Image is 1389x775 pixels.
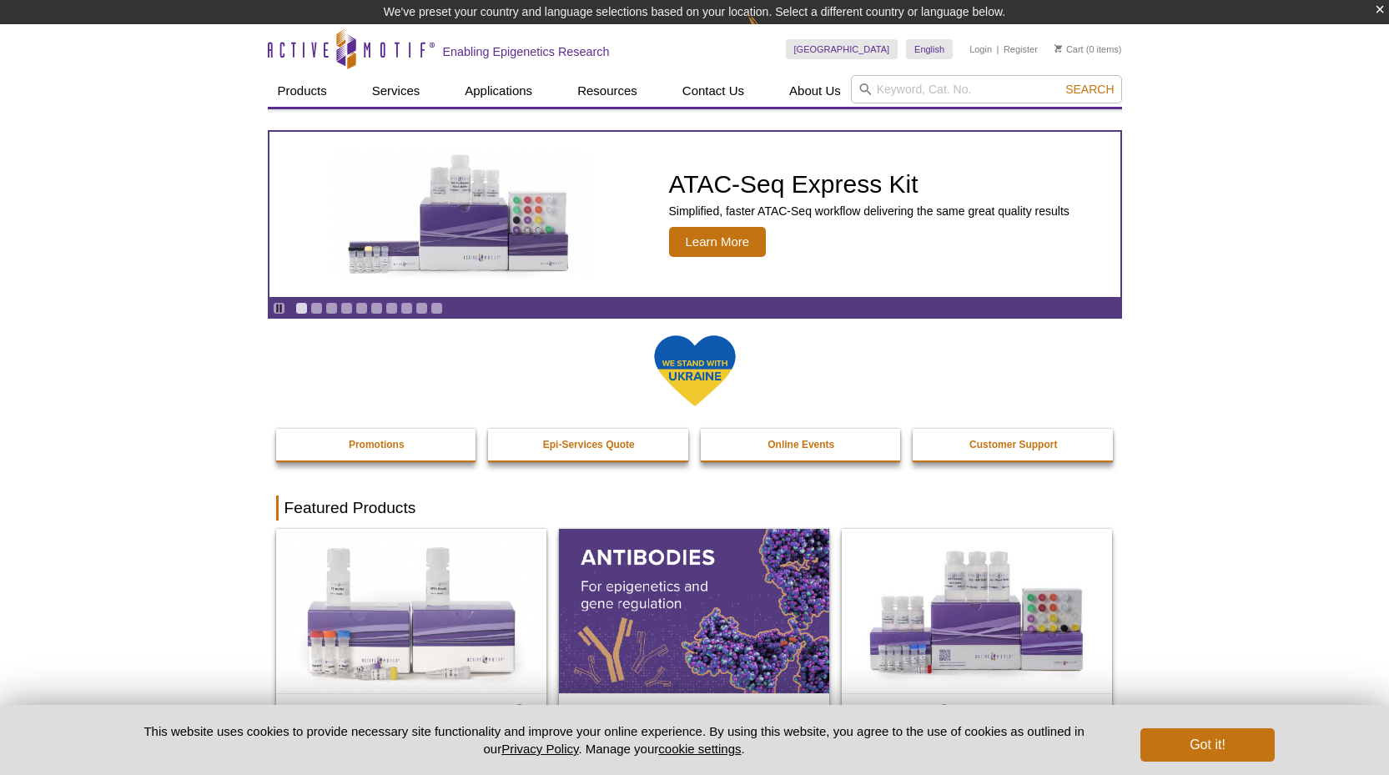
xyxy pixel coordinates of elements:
[276,496,1114,521] h2: Featured Products
[969,43,992,55] a: Login
[269,132,1120,297] article: ATAC-Seq Express Kit
[362,75,430,107] a: Services
[851,75,1122,103] input: Keyword, Cat. No.
[969,439,1057,450] strong: Customer Support
[747,13,792,52] img: Change Here
[701,429,903,460] a: Online Events
[415,302,428,315] a: Go to slide 9
[669,172,1069,197] h2: ATAC-Seq Express Kit
[1065,83,1114,96] span: Search
[385,302,398,315] a: Go to slide 7
[786,39,898,59] a: [GEOGRAPHIC_DATA]
[850,698,1104,723] h2: CUT&Tag-IT Express Assay Kit
[658,742,741,756] button: cookie settings
[284,698,538,723] h2: DNA Library Prep Kit for Illumina
[455,75,542,107] a: Applications
[400,302,413,315] a: Go to slide 8
[1054,39,1122,59] li: (0 items)
[543,439,635,450] strong: Epi-Services Quote
[1004,43,1038,55] a: Register
[515,702,525,716] sup: ®
[501,742,578,756] a: Privacy Policy
[323,151,598,278] img: ATAC-Seq Express Kit
[295,302,308,315] a: Go to slide 1
[276,529,546,692] img: DNA Library Prep Kit for Illumina
[349,439,405,450] strong: Promotions
[669,227,767,257] span: Learn More
[559,529,829,692] img: All Antibodies
[913,429,1115,460] a: Customer Support
[779,75,851,107] a: About Us
[488,429,690,460] a: Epi-Services Quote
[939,702,949,716] sup: ®
[1060,82,1119,97] button: Search
[273,302,285,315] a: Toggle autoplay
[653,334,737,408] img: We Stand With Ukraine
[276,429,478,460] a: Promotions
[355,302,368,315] a: Go to slide 5
[906,39,953,59] a: English
[669,204,1069,219] p: Simplified, faster ATAC-Seq workflow delivering the same great quality results
[370,302,383,315] a: Go to slide 6
[443,44,610,59] h2: Enabling Epigenetics Research
[269,132,1120,297] a: ATAC-Seq Express Kit ATAC-Seq Express Kit Simplified, faster ATAC-Seq workflow delivering the sam...
[325,302,338,315] a: Go to slide 3
[1054,43,1084,55] a: Cart
[1054,44,1062,53] img: Your Cart
[430,302,443,315] a: Go to slide 10
[1140,728,1274,762] button: Got it!
[672,75,754,107] a: Contact Us
[268,75,337,107] a: Products
[767,439,834,450] strong: Online Events
[310,302,323,315] a: Go to slide 2
[997,39,999,59] li: |
[842,529,1112,692] img: CUT&Tag-IT® Express Assay Kit
[567,698,821,723] h2: Antibodies
[567,75,647,107] a: Resources
[340,302,353,315] a: Go to slide 4
[115,722,1114,757] p: This website uses cookies to provide necessary site functionality and improve your online experie...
